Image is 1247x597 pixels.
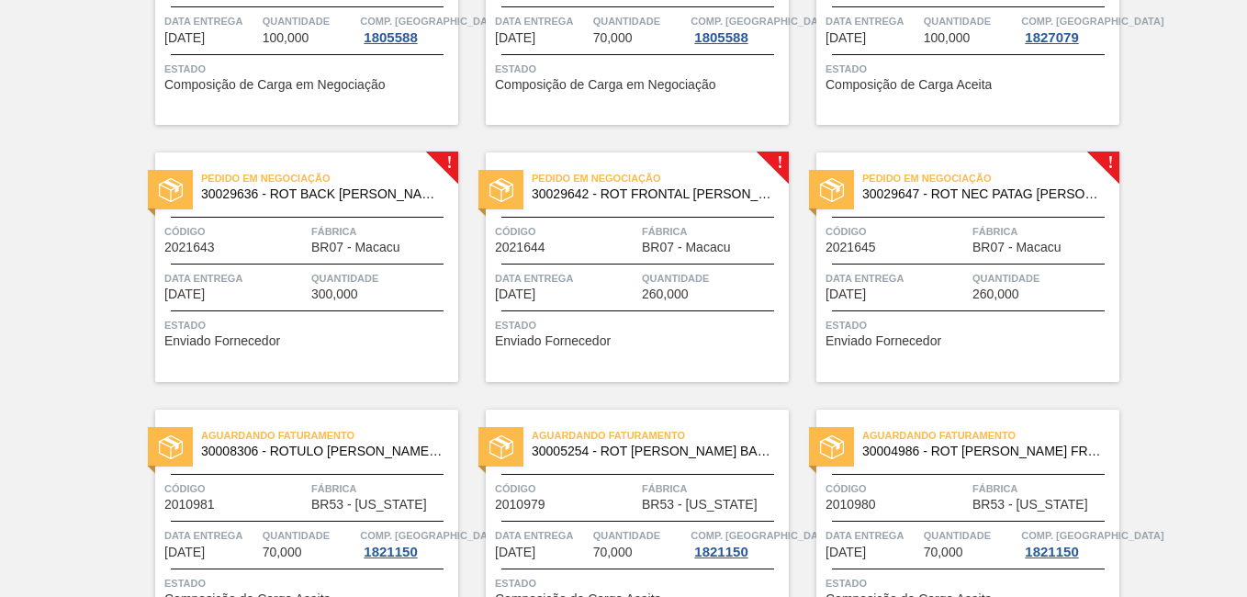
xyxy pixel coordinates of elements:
[311,287,358,301] span: 300,000
[532,187,774,201] span: 30029642 - ROT FRONT PATAG AMBER 355ML NIV24
[495,479,637,498] span: Código
[201,187,444,201] span: 30029636 - ROT BACK PATAG AMBER 355ML NIV24
[820,435,844,459] img: estado
[311,269,454,287] span: Quantidade
[826,222,968,241] span: Código
[862,445,1105,458] span: 30004986 - ROT BOPP FRONT WALS X-WALS 600ML IN65
[164,12,258,30] span: Data entrega
[826,316,1115,334] span: Status
[593,31,633,45] span: 70,000
[164,241,215,254] span: 2021643
[360,12,502,30] span: Comp. Carga
[495,222,637,241] span: Código
[826,546,866,559] span: 03/09/2025
[642,241,730,254] span: BR07 - Macacu
[924,526,1017,545] span: Quantidade
[1021,545,1082,559] div: 1821150
[972,222,1115,241] span: Fábrica
[642,269,784,287] span: Quantidade
[691,526,833,545] span: Comp. Carga
[1021,30,1082,45] div: 1827079
[826,334,941,348] span: Enviado Fornecedor
[495,574,784,592] span: Status
[495,316,784,334] span: Status
[164,269,307,287] span: Data entrega
[1021,12,1115,45] a: Comp. [GEOGRAPHIC_DATA]1827079
[164,498,215,512] span: 2010981
[159,435,183,459] img: estado
[862,169,1119,187] span: Pedido em Negociação
[924,546,963,559] span: 70,000
[128,152,458,382] a: !estadoPedido em Negociação30029636 - ROT BACK [PERSON_NAME] 355ML NIV24Código2021643FábricaBR07 ...
[360,545,421,559] div: 1821150
[164,334,280,348] span: Enviado Fornecedor
[862,187,1105,201] span: 30029647 - ROT NEC PATAG AMBER LAGER AA 355ML NIV24
[495,241,545,254] span: 2021644
[826,269,968,287] span: Data entrega
[862,426,1119,445] span: Aguardando Faturamento
[495,269,637,287] span: Data entrega
[159,178,183,202] img: estado
[164,479,307,498] span: Código
[495,526,589,545] span: Data entrega
[826,526,919,545] span: Data entrega
[360,30,421,45] div: 1805588
[495,60,784,78] span: Status
[593,546,633,559] span: 70,000
[826,574,1115,592] span: Status
[532,169,789,187] span: Pedido em Negociação
[201,426,458,445] span: Aguardando Faturamento
[826,60,1115,78] span: Status
[164,287,205,301] span: 02/09/2025
[164,574,454,592] span: Status
[311,479,454,498] span: Fábrica
[263,526,356,545] span: Quantidade
[972,241,1061,254] span: BR07 - Macacu
[826,287,866,301] span: 02/09/2025
[642,287,689,301] span: 260,000
[164,526,258,545] span: Data entrega
[826,241,876,254] span: 2021645
[826,498,876,512] span: 2010980
[458,152,789,382] a: !estadoPedido em Negociação30029642 - ROT FRONTAL [PERSON_NAME] 355ML NIV24Código2021644FábricaBR...
[972,269,1115,287] span: Quantidade
[593,12,687,30] span: Quantidade
[826,31,866,45] span: 28/08/2025
[489,435,513,459] img: estado
[263,31,309,45] span: 100,000
[826,12,919,30] span: Data entrega
[789,152,1119,382] a: !estadoPedido em Negociação30029647 - ROT NEC PATAG [PERSON_NAME] AA 355ML NIV24Código2021645Fábr...
[820,178,844,202] img: estado
[826,78,992,92] span: Composição de Carga Aceita
[972,479,1115,498] span: Fábrica
[263,546,302,559] span: 70,000
[972,498,1088,512] span: BR53 - Colorado
[924,12,1017,30] span: Quantidade
[495,78,715,92] span: Composição de Carga em Negociação
[593,526,687,545] span: Quantidade
[311,241,399,254] span: BR07 - Macacu
[495,31,535,45] span: 12/08/2025
[691,30,751,45] div: 1805588
[642,222,784,241] span: Fábrica
[360,12,454,45] a: Comp. [GEOGRAPHIC_DATA]1805588
[164,60,454,78] span: Status
[495,12,589,30] span: Data entrega
[164,78,385,92] span: Composição de Carga em Negociação
[164,31,205,45] span: 12/08/2025
[532,445,774,458] span: 30005254 - ROT BOPP BACK WALS X-WALS 600ML IN65
[495,287,535,301] span: 02/09/2025
[691,526,784,559] a: Comp. [GEOGRAPHIC_DATA]1821150
[201,169,458,187] span: Pedido em Negociação
[691,12,784,45] a: Comp. [GEOGRAPHIC_DATA]1805588
[311,498,427,512] span: BR53 - Colorado
[495,498,545,512] span: 2010979
[1021,526,1163,545] span: Comp. Carga
[164,316,454,334] span: Status
[691,545,751,559] div: 1821150
[532,426,789,445] span: Aguardando Faturamento
[311,222,454,241] span: Fábrica
[972,287,1019,301] span: 260,000
[642,479,784,498] span: Fábrica
[1021,526,1115,559] a: Comp. [GEOGRAPHIC_DATA]1821150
